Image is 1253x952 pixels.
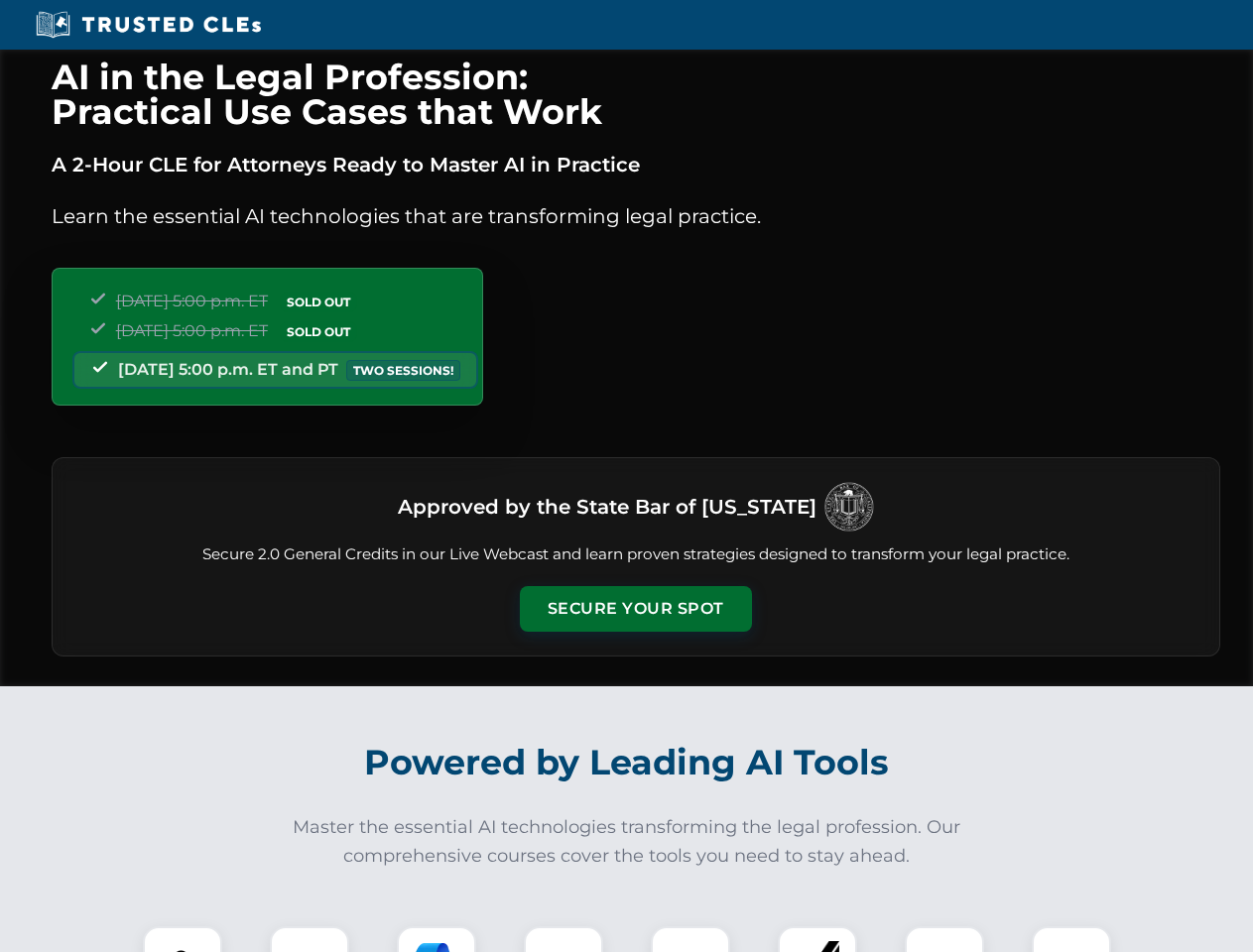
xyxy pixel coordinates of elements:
img: Trusted CLEs [30,10,267,40]
h2: Powered by Leading AI Tools [77,728,1177,797]
h1: AI in the Legal Profession: Practical Use Cases that Work [52,59,1220,129]
button: Secure Your Spot [520,586,752,632]
span: SOLD OUT [280,292,357,312]
span: [DATE] 5:00 p.m. ET [116,321,268,340]
img: Logo [824,482,874,532]
p: Learn the essential AI technologies that are transforming legal practice. [52,200,1220,232]
p: Master the essential AI technologies transforming the legal profession. Our comprehensive courses... [280,813,974,871]
span: SOLD OUT [280,321,357,342]
p: Secure 2.0 General Credits in our Live Webcast and learn proven strategies designed to transform ... [76,543,1195,566]
span: [DATE] 5:00 p.m. ET [116,292,268,310]
p: A 2-Hour CLE for Attorneys Ready to Master AI in Practice [52,149,1220,180]
h3: Approved by the State Bar of [US_STATE] [398,489,816,525]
